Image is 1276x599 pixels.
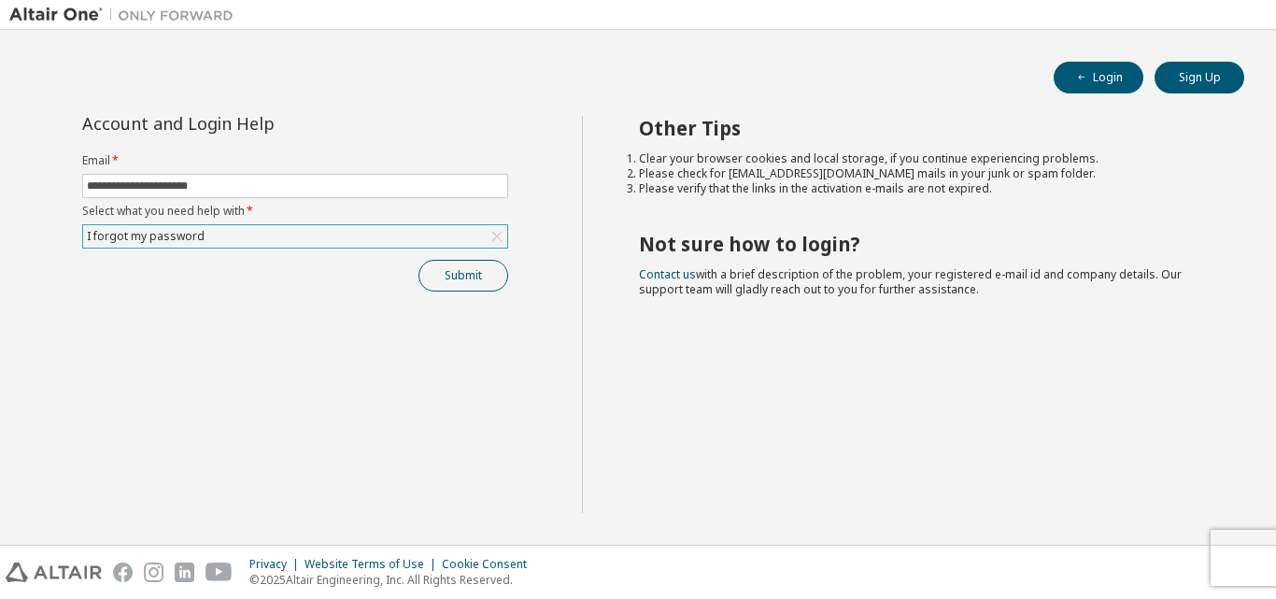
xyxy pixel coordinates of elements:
[639,266,1182,297] span: with a brief description of the problem, your registered e-mail id and company details. Our suppo...
[639,166,1212,181] li: Please check for [EMAIL_ADDRESS][DOMAIN_NAME] mails in your junk or spam folder.
[206,563,233,582] img: youtube.svg
[639,266,696,282] a: Contact us
[144,563,163,582] img: instagram.svg
[639,116,1212,140] h2: Other Tips
[442,557,538,572] div: Cookie Consent
[82,116,423,131] div: Account and Login Help
[249,572,538,588] p: © 2025 Altair Engineering, Inc. All Rights Reserved.
[6,563,102,582] img: altair_logo.svg
[1054,62,1143,93] button: Login
[82,153,508,168] label: Email
[9,6,243,24] img: Altair One
[249,557,305,572] div: Privacy
[83,225,507,248] div: I forgot my password
[113,563,133,582] img: facebook.svg
[175,563,194,582] img: linkedin.svg
[1155,62,1244,93] button: Sign Up
[84,226,207,247] div: I forgot my password
[639,151,1212,166] li: Clear your browser cookies and local storage, if you continue experiencing problems.
[82,204,508,219] label: Select what you need help with
[418,260,508,292] button: Submit
[639,181,1212,196] li: Please verify that the links in the activation e-mails are not expired.
[305,557,442,572] div: Website Terms of Use
[639,232,1212,256] h2: Not sure how to login?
